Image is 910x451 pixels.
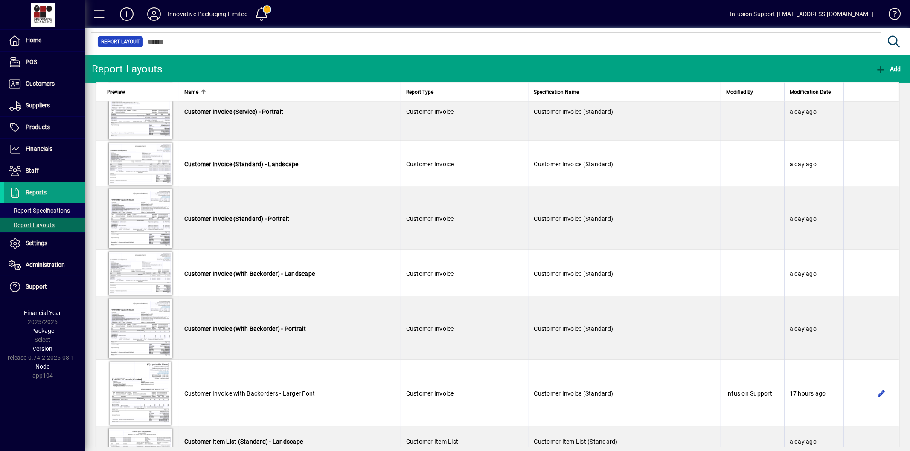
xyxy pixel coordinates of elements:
[184,87,395,97] div: Name
[406,325,454,332] span: Customer Invoice
[4,218,85,232] a: Report Layouts
[184,390,315,397] span: Customer Invoice with Backorders - Larger Font
[875,387,888,400] button: Edit
[534,438,618,445] span: Customer Item List (Standard)
[4,203,85,218] a: Report Specifications
[784,250,843,297] td: a day ago
[4,117,85,138] a: Products
[790,87,831,97] span: Modification Date
[26,145,52,152] span: Financials
[784,297,843,360] td: a day ago
[26,261,65,268] span: Administration
[26,124,50,130] span: Products
[875,66,901,72] span: Add
[534,325,613,332] span: Customer Invoice (Standard)
[33,345,53,352] span: Version
[4,52,85,73] a: POS
[101,38,140,46] span: Report Layout
[26,58,37,65] span: POS
[4,160,85,182] a: Staff
[26,240,47,246] span: Settings
[406,87,433,97] span: Report Type
[184,438,303,445] span: Customer Item List (Standard) - Landscape
[184,108,283,115] span: Customer Invoice (Service) - Portrait
[534,215,613,222] span: Customer Invoice (Standard)
[184,161,299,168] span: Customer Invoice (Standard) - Landscape
[26,102,50,109] span: Suppliers
[184,87,198,97] span: Name
[4,254,85,276] a: Administration
[4,73,85,95] a: Customers
[140,6,168,22] button: Profile
[4,233,85,254] a: Settings
[534,87,579,97] span: Specification Name
[26,80,55,87] span: Customers
[534,270,613,277] span: Customer Invoice (Standard)
[406,438,459,445] span: Customer Item List
[26,37,41,43] span: Home
[26,283,47,290] span: Support
[534,87,716,97] div: Specification Name
[784,187,843,250] td: a day ago
[9,207,70,214] span: Report Specifications
[26,189,47,196] span: Reports
[184,215,290,222] span: Customer Invoice (Standard) - Portrait
[406,87,523,97] div: Report Type
[790,87,838,97] div: Modification Date
[113,6,140,22] button: Add
[168,7,248,21] div: Innovative Packaging Limited
[107,87,125,97] span: Preview
[9,222,55,228] span: Report Layouts
[784,141,843,187] td: a day ago
[784,83,843,141] td: a day ago
[31,327,54,334] span: Package
[784,360,843,427] td: 17 hours ago
[406,270,454,277] span: Customer Invoice
[873,61,903,77] button: Add
[534,161,613,168] span: Customer Invoice (Standard)
[406,161,454,168] span: Customer Invoice
[882,2,899,29] a: Knowledge Base
[726,390,772,397] span: Infusion Support
[26,167,39,174] span: Staff
[726,87,753,97] span: Modified By
[534,108,613,115] span: Customer Invoice (Standard)
[24,309,61,316] span: Financial Year
[730,7,874,21] div: Infusion Support [EMAIL_ADDRESS][DOMAIN_NAME]
[534,390,613,397] span: Customer Invoice (Standard)
[92,62,163,76] div: Report Layouts
[406,108,454,115] span: Customer Invoice
[406,390,454,397] span: Customer Invoice
[184,325,306,332] span: Customer Invoice (With Backorder) - Portrait
[4,276,85,298] a: Support
[4,30,85,51] a: Home
[406,215,454,222] span: Customer Invoice
[184,270,315,277] span: Customer Invoice (With Backorder) - Landscape
[36,363,50,370] span: Node
[4,95,85,116] a: Suppliers
[4,139,85,160] a: Financials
